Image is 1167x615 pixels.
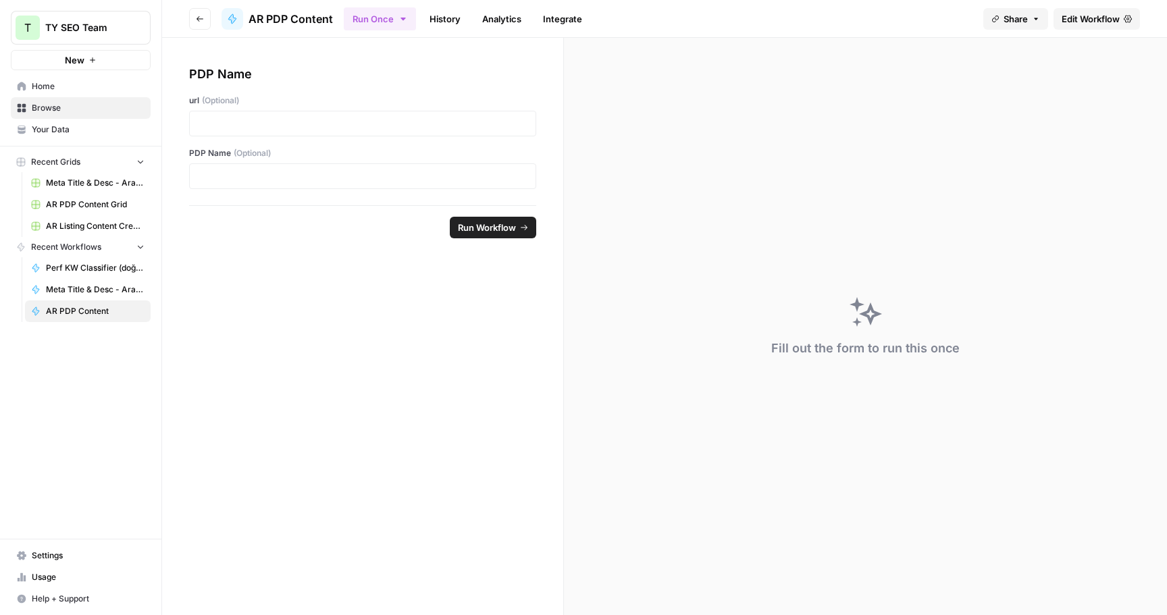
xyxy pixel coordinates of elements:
[11,11,151,45] button: Workspace: TY SEO Team
[1062,12,1120,26] span: Edit Workflow
[189,65,536,84] div: PDP Name
[535,8,590,30] a: Integrate
[344,7,416,30] button: Run Once
[32,571,145,583] span: Usage
[24,20,31,36] span: T
[25,279,151,300] a: Meta Title & Desc - Arabic
[11,566,151,588] a: Usage
[202,95,239,107] span: (Optional)
[65,53,84,67] span: New
[25,172,151,194] a: Meta Title & Desc - Arabic
[11,237,151,257] button: Recent Workflows
[421,8,469,30] a: History
[32,550,145,562] span: Settings
[222,8,333,30] a: AR PDP Content
[249,11,333,27] span: AR PDP Content
[11,545,151,566] a: Settings
[474,8,529,30] a: Analytics
[31,156,80,168] span: Recent Grids
[25,300,151,322] a: AR PDP Content
[983,8,1048,30] button: Share
[46,284,145,296] span: Meta Title & Desc - Arabic
[45,21,127,34] span: TY SEO Team
[1004,12,1028,26] span: Share
[11,50,151,70] button: New
[11,588,151,610] button: Help + Support
[25,257,151,279] a: Perf KW Classifier (doğuş)
[32,124,145,136] span: Your Data
[31,241,101,253] span: Recent Workflows
[189,147,536,159] label: PDP Name
[46,198,145,211] span: AR PDP Content Grid
[25,215,151,237] a: AR Listing Content Creation Grid
[11,97,151,119] a: Browse
[46,262,145,274] span: Perf KW Classifier (doğuş)
[11,119,151,140] a: Your Data
[189,95,536,107] label: url
[11,76,151,97] a: Home
[234,147,271,159] span: (Optional)
[46,177,145,189] span: Meta Title & Desc - Arabic
[32,593,145,605] span: Help + Support
[771,339,960,358] div: Fill out the form to run this once
[32,102,145,114] span: Browse
[32,80,145,92] span: Home
[1054,8,1140,30] a: Edit Workflow
[450,217,536,238] button: Run Workflow
[458,221,516,234] span: Run Workflow
[11,152,151,172] button: Recent Grids
[46,305,145,317] span: AR PDP Content
[25,194,151,215] a: AR PDP Content Grid
[46,220,145,232] span: AR Listing Content Creation Grid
